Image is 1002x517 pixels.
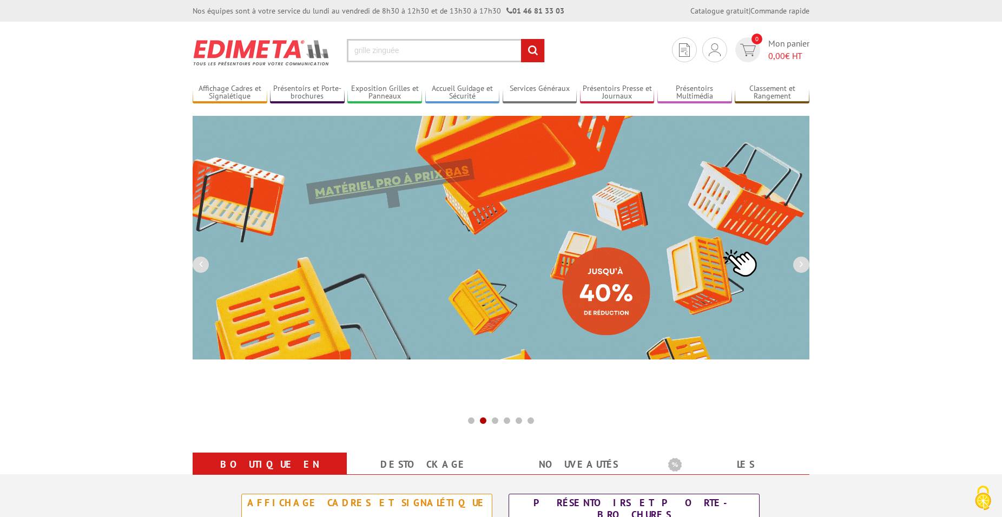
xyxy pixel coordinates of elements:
[733,37,809,62] a: devis rapide 0 Mon panier 0,00€ HT
[425,84,500,102] a: Accueil Guidage et Sécurité
[514,455,642,474] a: nouveautés
[740,44,756,56] img: devis rapide
[347,84,422,102] a: Exposition Grilles et Panneaux
[270,84,345,102] a: Présentoirs et Porte-brochures
[768,37,809,62] span: Mon panier
[668,455,796,494] a: Les promotions
[690,5,809,16] div: |
[768,50,785,61] span: 0,00
[347,39,545,62] input: Rechercher un produit ou une référence...
[193,5,564,16] div: Nos équipes sont à votre service du lundi au vendredi de 8h30 à 12h30 et de 13h30 à 17h30
[709,43,721,56] img: devis rapide
[679,43,690,57] img: devis rapide
[521,39,544,62] input: rechercher
[193,84,267,102] a: Affichage Cadres et Signalétique
[768,50,809,62] span: € HT
[206,455,334,494] a: Boutique en ligne
[964,480,1002,517] button: Cookies (fenêtre modale)
[503,84,577,102] a: Services Généraux
[750,6,809,16] a: Commande rapide
[193,32,331,73] img: Présentoir, panneau, stand - Edimeta - PLV, affichage, mobilier bureau, entreprise
[245,497,489,509] div: Affichage Cadres et Signalétique
[970,485,997,512] img: Cookies (fenêtre modale)
[668,455,803,476] b: Les promotions
[360,455,488,474] a: Destockage
[735,84,809,102] a: Classement et Rangement
[506,6,564,16] strong: 01 46 81 33 03
[580,84,655,102] a: Présentoirs Presse et Journaux
[690,6,749,16] a: Catalogue gratuit
[657,84,732,102] a: Présentoirs Multimédia
[751,34,762,44] span: 0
